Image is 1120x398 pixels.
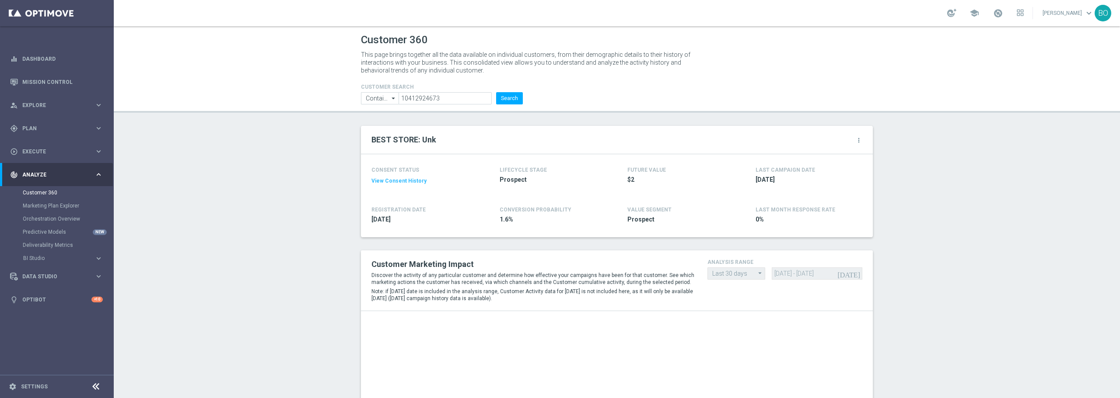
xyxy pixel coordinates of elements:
[93,229,107,235] div: NEW
[756,215,858,224] span: 0%
[399,92,492,104] input: Enter CID, Email, name or phone
[10,125,94,132] div: Plan
[91,297,103,302] div: +10
[22,126,94,131] span: Plan
[10,101,18,109] i: person_search
[22,172,94,177] span: Analyze
[23,239,113,252] div: Deliverability Metrics
[23,256,86,261] span: BI Studio
[371,167,474,173] h4: CONSENT STATUS
[500,215,602,224] span: 1.6%
[361,84,523,90] h4: CUSTOMER SEARCH
[500,167,547,173] h4: LIFECYCLE STAGE
[22,149,94,154] span: Execute
[10,296,18,304] i: lightbulb
[10,171,103,178] button: track_changes Analyze keyboard_arrow_right
[371,288,694,302] p: Note: if [DATE] date is included in the analysis range, Customer Activity data for [DATE] is not ...
[10,296,103,303] button: lightbulb Optibot +10
[10,47,103,70] div: Dashboard
[496,92,523,104] button: Search
[10,79,103,86] button: Mission Control
[500,176,602,184] span: Prospect
[756,207,835,213] span: LAST MONTH RESPONSE RATE
[23,228,91,235] a: Predictive Models
[22,288,91,311] a: Optibot
[500,207,571,213] span: CONVERSION PROBABILITY
[23,242,91,249] a: Deliverability Metrics
[371,135,436,145] h2: BEST STORE: Unk
[23,225,113,239] div: Predictive Models
[23,199,113,212] div: Marketing Plan Explorer
[22,103,94,108] span: Explore
[756,268,765,279] i: arrow_drop_down
[627,207,672,213] h4: VALUE SEGMENT
[10,101,94,109] div: Explore
[756,176,858,184] span: 2025-10-03
[23,256,94,261] div: BI Studio
[10,55,103,62] button: equalizer Dashboard
[10,273,103,280] button: Data Studio keyboard_arrow_right
[22,274,94,279] span: Data Studio
[361,34,873,46] h1: Customer 360
[10,125,18,132] i: gps_fixed
[627,167,666,173] h4: FUTURE VALUE
[1095,5,1111,21] div: BO
[9,383,17,391] i: settings
[10,273,94,280] div: Data Studio
[361,92,399,104] input: Contains
[23,255,103,262] button: BI Studio keyboard_arrow_right
[10,171,94,179] div: Analyze
[94,101,103,109] i: keyboard_arrow_right
[22,47,103,70] a: Dashboard
[94,254,103,263] i: keyboard_arrow_right
[10,148,18,156] i: play_circle_outline
[371,272,694,286] p: Discover the activity of any particular customer and determine how effective your campaigns have ...
[361,51,698,74] p: This page brings together all the data available on individual customers, from their demographic ...
[23,186,113,199] div: Customer 360
[23,212,113,225] div: Orchestration Overview
[94,124,103,132] i: keyboard_arrow_right
[10,288,103,311] div: Optibot
[371,215,474,224] span: 2024-08-14
[22,70,103,93] a: Mission Control
[707,259,862,265] h4: analysis range
[23,215,91,222] a: Orchestration Overview
[389,93,398,104] i: arrow_drop_down
[371,177,427,185] button: View Consent History
[94,170,103,179] i: keyboard_arrow_right
[94,272,103,280] i: keyboard_arrow_right
[10,70,103,93] div: Mission Control
[10,55,18,63] i: equalizer
[23,189,91,196] a: Customer 360
[10,148,94,156] div: Execute
[21,384,48,389] a: Settings
[371,207,426,213] h4: REGISTRATION DATE
[627,176,730,184] span: $2
[10,125,103,132] button: gps_fixed Plan keyboard_arrow_right
[1042,7,1095,20] a: [PERSON_NAME]keyboard_arrow_down
[371,259,694,270] h2: Customer Marketing Impact
[969,8,979,18] span: school
[10,171,18,179] i: track_changes
[23,252,113,265] div: BI Studio
[1084,8,1094,18] span: keyboard_arrow_down
[10,102,103,109] button: person_search Explore keyboard_arrow_right
[627,215,730,224] span: Prospect
[23,202,91,209] a: Marketing Plan Explorer
[756,167,815,173] h4: LAST CAMPAIGN DATE
[10,148,103,155] button: play_circle_outline Execute keyboard_arrow_right
[855,137,862,144] i: more_vert
[94,147,103,156] i: keyboard_arrow_right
